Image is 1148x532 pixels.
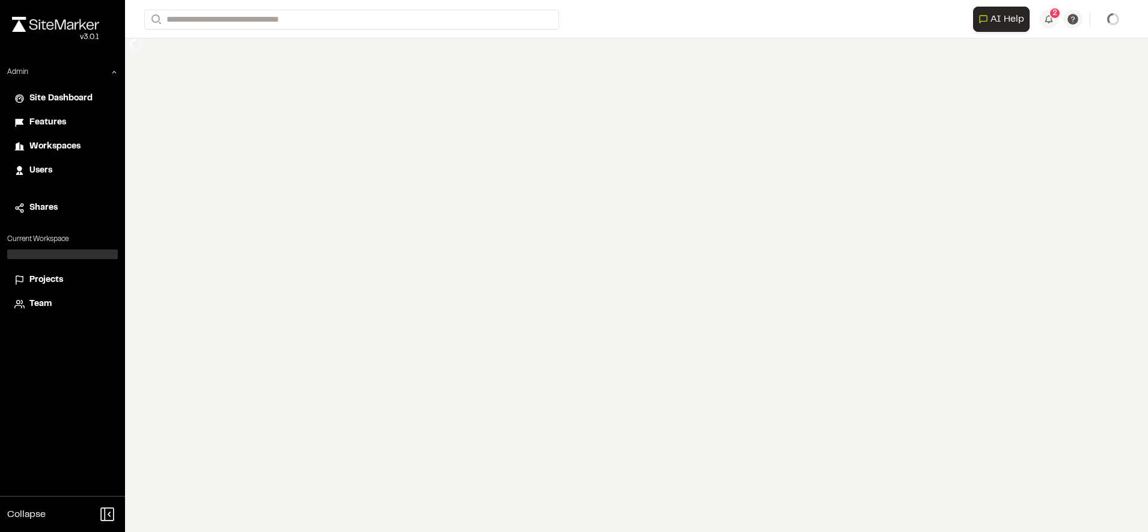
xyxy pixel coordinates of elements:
span: Team [29,298,52,311]
p: Current Workspace [7,234,118,245]
span: Users [29,164,52,177]
a: Team [14,298,111,311]
button: Open AI Assistant [973,7,1030,32]
span: Features [29,116,66,129]
span: Shares [29,201,58,215]
span: AI Help [991,12,1024,26]
div: Open AI Assistant [973,7,1034,32]
img: rebrand.png [12,17,99,32]
p: Admin [7,67,28,78]
a: Features [14,116,111,129]
a: Projects [14,274,111,287]
a: Users [14,164,111,177]
a: Site Dashboard [14,92,111,105]
span: Site Dashboard [29,92,93,105]
span: Projects [29,274,63,287]
a: Workspaces [14,140,111,153]
span: 2 [1052,8,1057,19]
div: Oh geez...please don't... [12,32,99,43]
button: 2 [1039,10,1058,29]
span: Collapse [7,507,46,522]
span: Workspaces [29,140,81,153]
a: Shares [14,201,111,215]
button: Search [144,10,166,29]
